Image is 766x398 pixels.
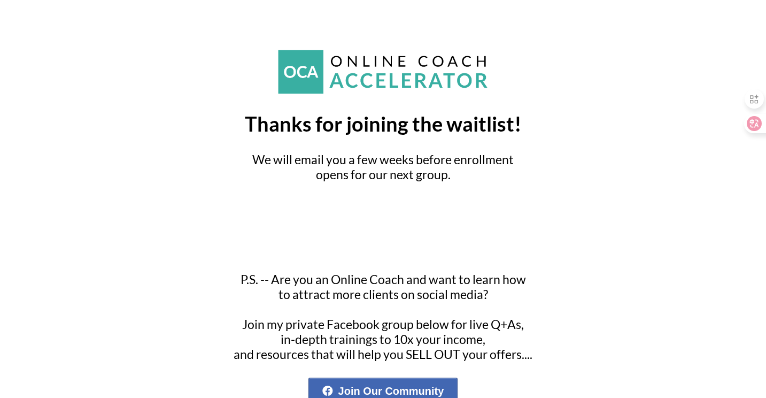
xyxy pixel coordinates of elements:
[137,152,629,362] div: We will email you a few weeks before enrollment
[137,347,629,362] div: and resources that will help you SELL OUT your offers....
[137,317,629,332] div: Join my private Facebook group below for live Q+As,
[322,385,444,397] span: Join Our Community
[137,332,629,347] div: in-depth trainings to 10x your income,
[245,111,522,136] b: Thanks for joining the waitlist!
[137,272,629,287] div: P.S. -- Are you an Online Coach and want to learn how
[137,167,629,182] div: opens for our next group.
[137,287,629,302] div: to attract more clients on social media?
